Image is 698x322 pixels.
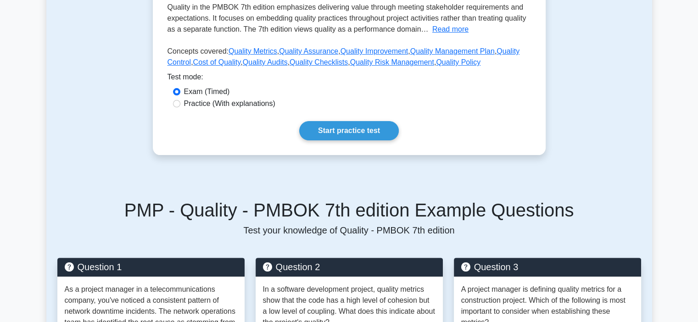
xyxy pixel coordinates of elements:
label: Exam (Timed) [184,86,230,97]
a: Quality Policy [436,58,480,66]
a: Quality Checklists [290,58,348,66]
button: Read more [432,24,469,35]
a: Quality Metrics [229,47,277,55]
a: Start practice test [299,121,399,140]
p: Test your knowledge of Quality - PMBOK 7th edition [57,225,641,236]
a: Quality Improvement [341,47,408,55]
a: Cost of Quality [193,58,241,66]
span: Quality in the PMBOK 7th edition emphasizes delivering value through meeting stakeholder requirem... [168,3,526,33]
a: Quality Risk Management [350,58,434,66]
a: Quality Assurance [279,47,338,55]
label: Practice (With explanations) [184,98,275,109]
a: Quality Management Plan [410,47,495,55]
h5: Question 1 [65,261,237,272]
h5: PMP - Quality - PMBOK 7th edition Example Questions [57,199,641,221]
div: Test mode: [168,72,531,86]
a: Quality Audits [243,58,288,66]
h5: Question 2 [263,261,436,272]
h5: Question 3 [461,261,634,272]
p: Concepts covered: , , , , , , , , , [168,46,531,72]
